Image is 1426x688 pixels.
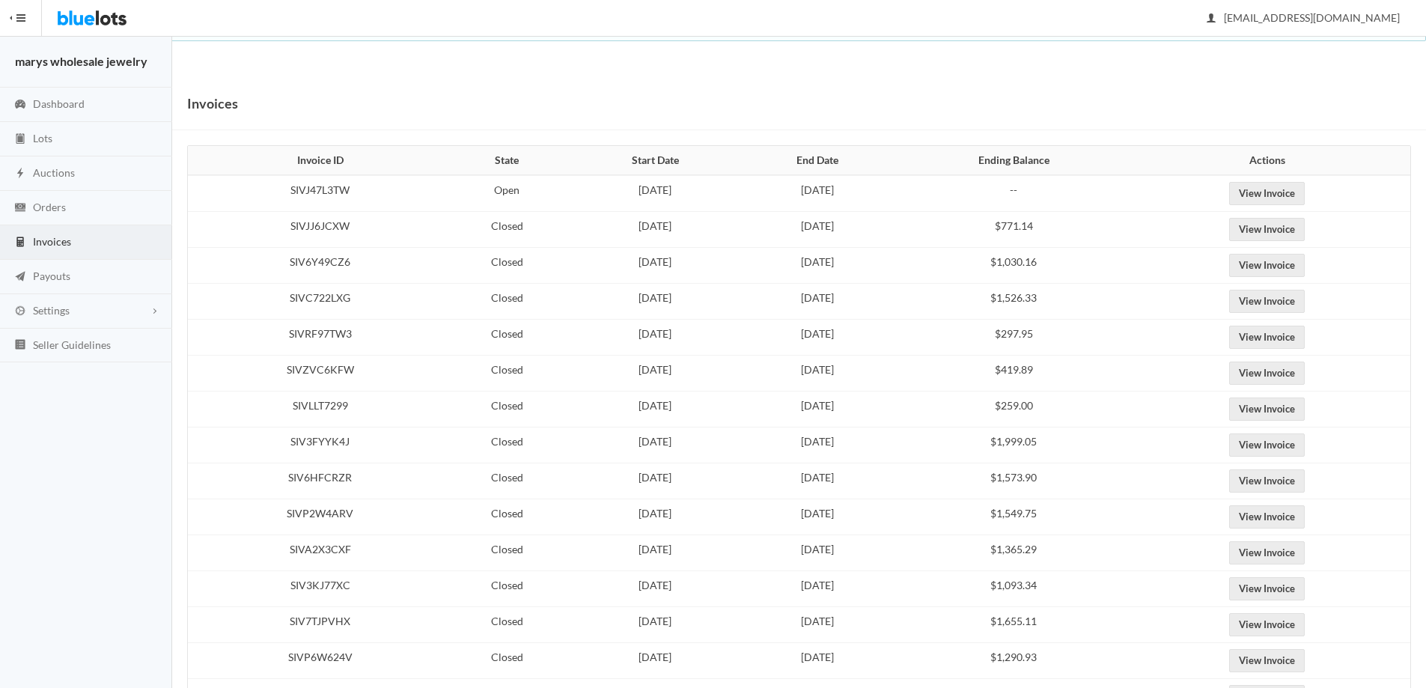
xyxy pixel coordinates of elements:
[895,175,1133,212] td: --
[188,607,444,643] td: SIV7TJPVHX
[187,92,238,115] h1: Invoices
[895,571,1133,607] td: $1,093.34
[570,643,740,679] td: [DATE]
[570,175,740,212] td: [DATE]
[1229,613,1305,636] a: View Invoice
[740,607,895,643] td: [DATE]
[444,320,570,356] td: Closed
[33,166,75,179] span: Auctions
[1229,505,1305,529] a: View Invoice
[740,463,895,499] td: [DATE]
[444,607,570,643] td: Closed
[740,146,895,176] th: End Date
[188,284,444,320] td: SIVC722LXG
[33,270,70,282] span: Payouts
[33,235,71,248] span: Invoices
[895,320,1133,356] td: $297.95
[444,248,570,284] td: Closed
[895,643,1133,679] td: $1,290.93
[740,212,895,248] td: [DATE]
[13,236,28,250] ion-icon: calculator
[188,499,444,535] td: SIVP2W4ARV
[188,356,444,392] td: SIVZVC6KFW
[188,427,444,463] td: SIV3FYYK4J
[1229,290,1305,313] a: View Invoice
[444,499,570,535] td: Closed
[570,212,740,248] td: [DATE]
[1229,433,1305,457] a: View Invoice
[740,535,895,571] td: [DATE]
[13,305,28,319] ion-icon: cog
[13,167,28,181] ion-icon: flash
[188,175,444,212] td: SIVJ47L3TW
[444,284,570,320] td: Closed
[188,146,444,176] th: Invoice ID
[895,499,1133,535] td: $1,549.75
[570,499,740,535] td: [DATE]
[740,643,895,679] td: [DATE]
[1133,146,1410,176] th: Actions
[188,320,444,356] td: SIVRF97TW3
[444,146,570,176] th: State
[188,392,444,427] td: SIVLLT7299
[570,607,740,643] td: [DATE]
[895,535,1133,571] td: $1,365.29
[740,392,895,427] td: [DATE]
[444,392,570,427] td: Closed
[188,212,444,248] td: SIVJJ6JCXW
[1229,469,1305,493] a: View Invoice
[33,132,52,144] span: Lots
[895,284,1133,320] td: $1,526.33
[740,284,895,320] td: [DATE]
[895,427,1133,463] td: $1,999.05
[444,571,570,607] td: Closed
[444,356,570,392] td: Closed
[570,284,740,320] td: [DATE]
[33,201,66,213] span: Orders
[444,535,570,571] td: Closed
[895,248,1133,284] td: $1,030.16
[1229,182,1305,205] a: View Invoice
[895,212,1133,248] td: $771.14
[444,212,570,248] td: Closed
[13,270,28,284] ion-icon: paper plane
[188,463,444,499] td: SIV6HFCRZR
[895,356,1133,392] td: $419.89
[570,463,740,499] td: [DATE]
[895,392,1133,427] td: $259.00
[1229,398,1305,421] a: View Invoice
[570,356,740,392] td: [DATE]
[570,535,740,571] td: [DATE]
[570,146,740,176] th: Start Date
[33,97,85,110] span: Dashboard
[444,427,570,463] td: Closed
[188,571,444,607] td: SIV3KJ77XC
[444,175,570,212] td: Open
[13,133,28,147] ion-icon: clipboard
[740,499,895,535] td: [DATE]
[1229,649,1305,672] a: View Invoice
[1229,362,1305,385] a: View Invoice
[1229,577,1305,600] a: View Invoice
[740,571,895,607] td: [DATE]
[33,338,111,351] span: Seller Guidelines
[570,320,740,356] td: [DATE]
[1229,254,1305,277] a: View Invoice
[1207,11,1400,24] span: [EMAIL_ADDRESS][DOMAIN_NAME]
[1229,326,1305,349] a: View Invoice
[740,427,895,463] td: [DATE]
[740,356,895,392] td: [DATE]
[13,338,28,353] ion-icon: list box
[740,248,895,284] td: [DATE]
[33,304,70,317] span: Settings
[895,463,1133,499] td: $1,573.90
[570,571,740,607] td: [DATE]
[444,643,570,679] td: Closed
[740,320,895,356] td: [DATE]
[1229,541,1305,564] a: View Invoice
[570,248,740,284] td: [DATE]
[188,248,444,284] td: SIV6Y49CZ6
[13,201,28,216] ion-icon: cash
[188,643,444,679] td: SIVP6W624V
[570,427,740,463] td: [DATE]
